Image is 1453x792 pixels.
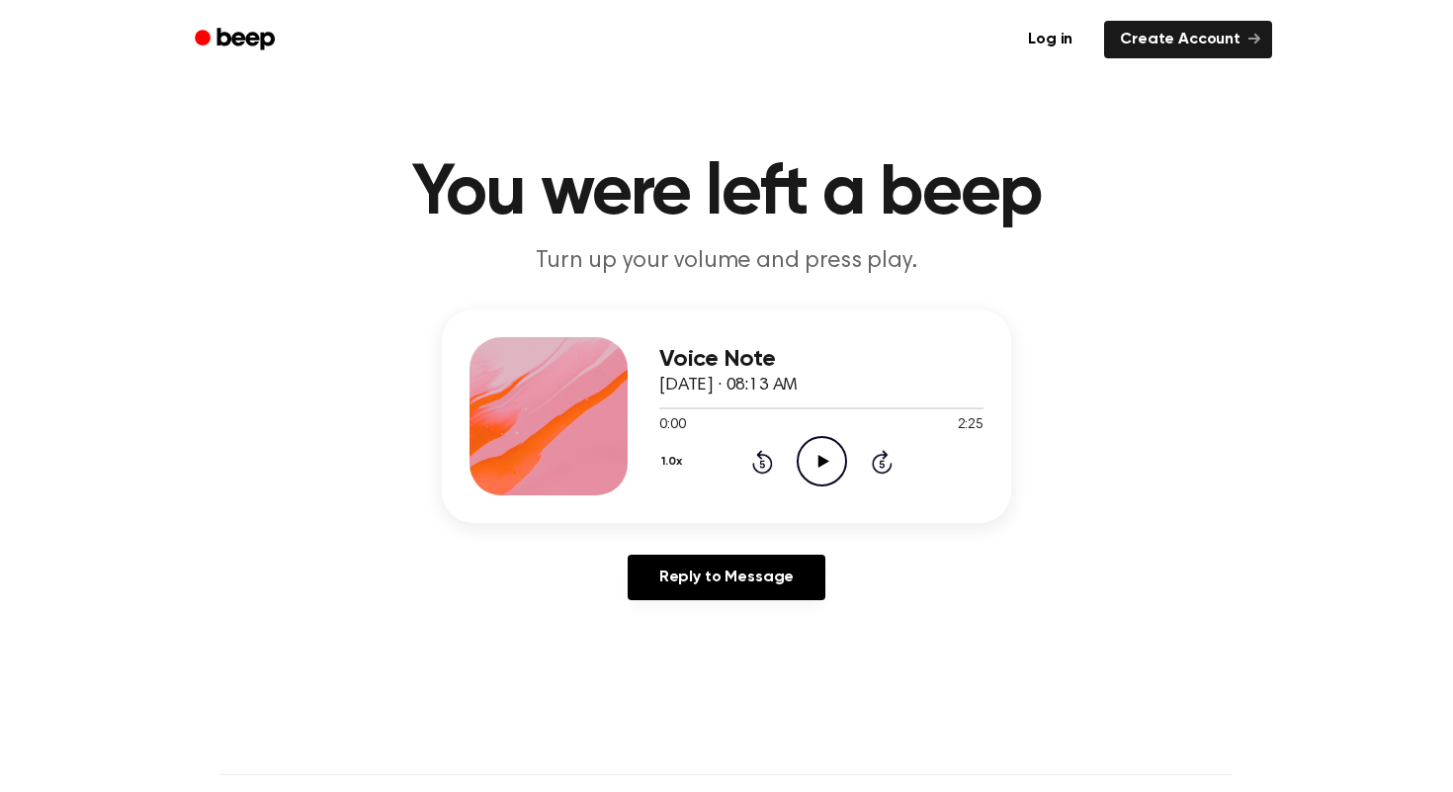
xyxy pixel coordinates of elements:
[220,158,1233,229] h1: You were left a beep
[958,415,983,436] span: 2:25
[628,555,825,600] a: Reply to Message
[347,245,1106,278] p: Turn up your volume and press play.
[659,377,798,395] span: [DATE] · 08:13 AM
[1104,21,1272,58] a: Create Account
[1008,17,1092,62] a: Log in
[659,415,685,436] span: 0:00
[659,346,983,373] h3: Voice Note
[181,21,293,59] a: Beep
[659,445,689,479] button: 1.0x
